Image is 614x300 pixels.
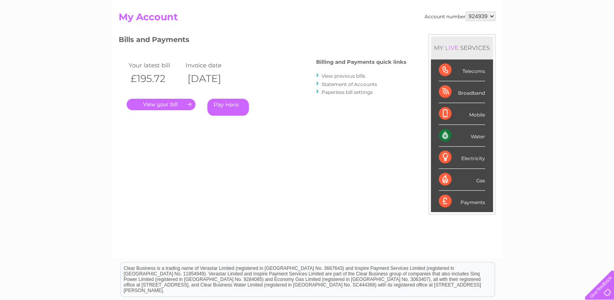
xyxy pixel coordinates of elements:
div: Mobile [439,103,485,125]
a: Pay Here [207,99,249,116]
td: Your latest bill [127,60,184,71]
div: Broadband [439,81,485,103]
th: £195.72 [127,71,184,87]
h2: My Account [119,11,495,27]
div: Water [439,125,485,147]
td: Invoice date [184,60,241,71]
th: [DATE] [184,71,241,87]
a: . [127,99,195,110]
a: Energy [495,34,512,40]
div: MY SERVICES [431,36,493,59]
div: Telecoms [439,59,485,81]
div: Electricity [439,147,485,168]
a: Water [475,34,490,40]
img: logo.png [21,21,62,45]
a: Telecoms [517,34,540,40]
h4: Billing and Payments quick links [316,59,406,65]
div: Account number [424,11,495,21]
a: 0333 014 3131 [465,4,519,14]
a: Statement of Accounts [322,81,377,87]
a: Paperless bill settings [322,89,373,95]
a: Log out [588,34,606,40]
div: Clear Business is a trading name of Verastar Limited (registered in [GEOGRAPHIC_DATA] No. 3667643... [121,4,495,38]
div: Payments [439,191,485,212]
a: View previous bills [322,73,365,79]
div: Gas [439,169,485,191]
a: Contact [561,34,581,40]
h3: Bills and Payments [119,34,406,48]
a: Blog [545,34,557,40]
div: LIVE [443,44,460,52]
